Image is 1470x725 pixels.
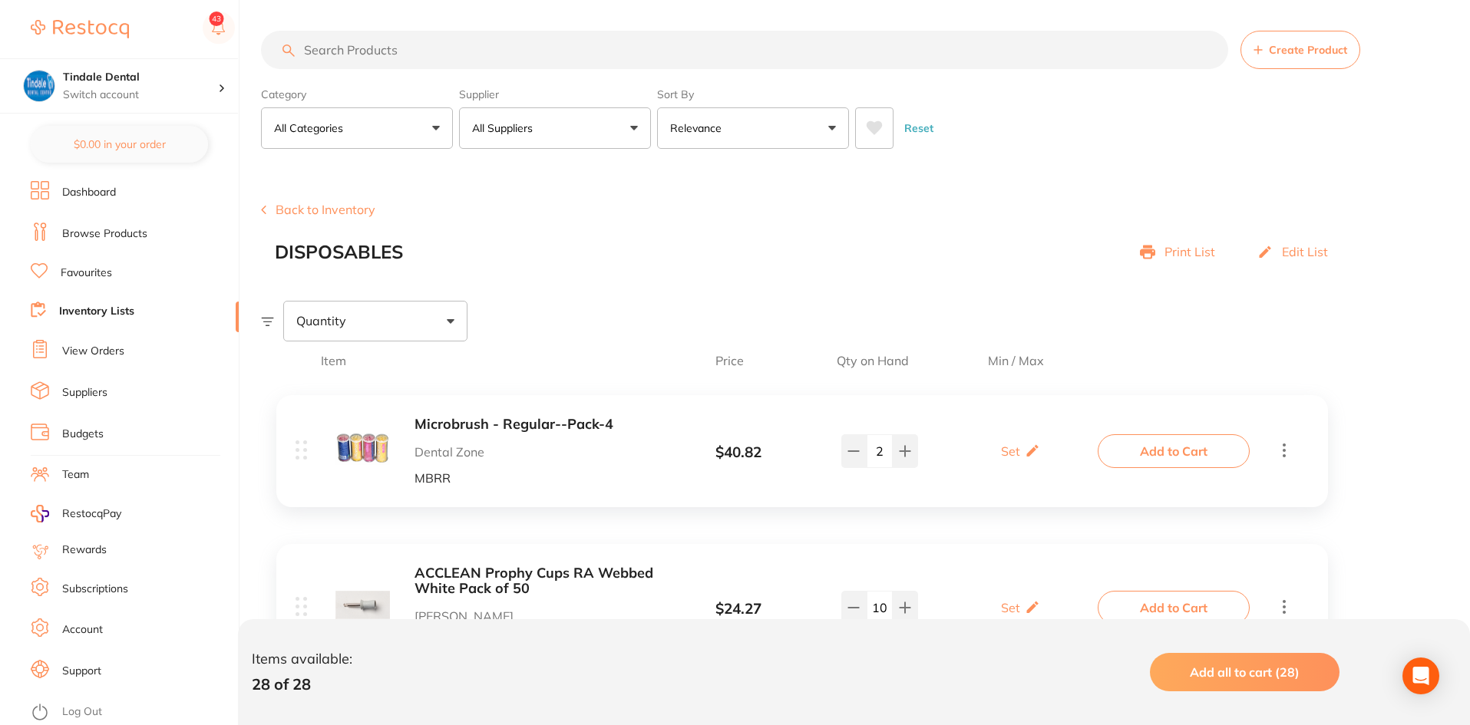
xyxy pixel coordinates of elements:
button: Add to Cart [1098,434,1250,468]
div: Open Intercom Messenger [1402,657,1439,694]
span: Min / Max [934,354,1098,367]
a: Restocq Logo [31,12,129,47]
img: NzIyNzY4LnBuZw [335,578,390,632]
label: Category [261,87,453,101]
input: Search Products [261,31,1228,69]
label: Sort By [657,87,849,101]
button: Reset [900,107,938,149]
a: Dashboard [62,185,116,200]
p: Switch account [63,87,218,103]
div: $ 24.27 [658,601,819,618]
button: Add to Cart [1098,591,1250,624]
p: Print List [1164,245,1215,259]
a: View Orders [62,344,124,359]
img: MHg1MDAtMS5wbmc [335,421,390,476]
img: RestocqPay [31,505,49,522]
p: Dental Zone [415,445,658,459]
button: Back to Inventory [261,203,375,216]
h4: Tindale Dental [63,70,218,85]
div: Microbrush - Regular--Pack-4 Dental Zone MBRR $40.82 Set Add to Cart [276,395,1328,506]
p: All Categories [274,120,349,136]
h2: DISPOSABLES [275,242,403,263]
button: Create Product [1240,31,1360,69]
a: Browse Products [62,226,147,242]
a: RestocqPay [31,505,121,522]
button: Relevance [657,107,849,149]
button: Add all to cart (28) [1150,653,1340,691]
button: All Suppliers [459,107,651,149]
a: Log Out [62,704,102,720]
p: MBRR [415,471,658,485]
a: Favourites [61,265,112,281]
a: Budgets [62,427,104,442]
span: Create Product [1269,44,1347,56]
button: Microbrush - Regular--Pack-4 [415,417,658,433]
p: Relevance [670,120,728,136]
p: Set [1001,444,1020,458]
p: Set [1001,601,1020,615]
p: All Suppliers [472,120,539,136]
button: Log Out [31,700,234,725]
a: Suppliers [62,385,107,400]
div: $ 40.82 [658,444,819,461]
img: Tindale Dental [24,71,55,101]
span: Qty on Hand [811,354,934,367]
span: RestocqPay [62,506,121,522]
p: Items available: [252,651,352,667]
a: Team [62,467,89,483]
p: [PERSON_NAME] [415,609,658,623]
a: Support [62,664,101,679]
a: Inventory Lists [59,304,134,319]
a: Rewards [62,542,107,558]
span: Add all to cart (28) [1190,664,1300,680]
span: Quantity [296,314,346,328]
a: Account [62,622,103,638]
p: Edit List [1282,245,1328,259]
button: All Categories [261,107,453,149]
a: Subscriptions [62,582,128,597]
p: 28 of 28 [252,675,352,693]
img: Restocq Logo [31,20,129,38]
button: ACCLEAN Prophy Cups RA Webbed White Pack of 50 [415,565,658,597]
span: Item [321,354,648,367]
button: $0.00 in your order [31,126,208,163]
span: Price [648,354,811,367]
label: Supplier [459,87,651,101]
div: ACCLEAN Prophy Cups RA Webbed White Pack of 50 [PERSON_NAME] HSA-5722768 $24.27 Set Add to Cart [276,544,1328,671]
